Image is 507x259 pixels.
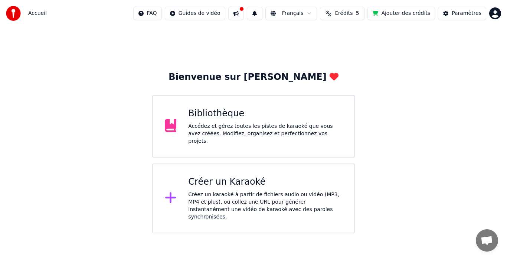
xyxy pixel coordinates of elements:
[438,7,486,20] button: Paramètres
[188,108,342,120] div: Bibliothèque
[356,10,359,17] span: 5
[334,10,353,17] span: Crédits
[188,123,342,145] div: Accédez et gérez toutes les pistes de karaoké que vous avez créées. Modifiez, organisez et perfec...
[320,7,364,20] button: Crédits5
[6,6,21,21] img: youka
[188,176,342,188] div: Créer un Karaoké
[28,10,47,17] nav: breadcrumb
[169,71,338,83] div: Bienvenue sur [PERSON_NAME]
[367,7,435,20] button: Ajouter des crédits
[452,10,481,17] div: Paramètres
[188,191,342,221] div: Créez un karaoké à partir de fichiers audio ou vidéo (MP3, MP4 et plus), ou collez une URL pour g...
[133,7,162,20] button: FAQ
[28,10,47,17] span: Accueil
[165,7,225,20] button: Guides de vidéo
[476,229,498,252] a: Ouvrir le chat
